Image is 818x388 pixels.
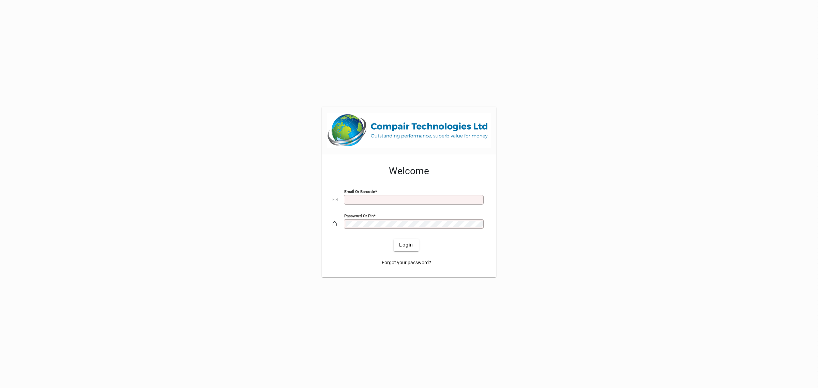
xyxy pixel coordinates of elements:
[344,213,374,218] mat-label: Password or Pin
[382,259,431,266] span: Forgot your password?
[344,189,375,194] mat-label: Email or Barcode
[399,241,413,249] span: Login
[394,239,419,251] button: Login
[379,257,434,269] a: Forgot your password?
[333,165,485,177] h2: Welcome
